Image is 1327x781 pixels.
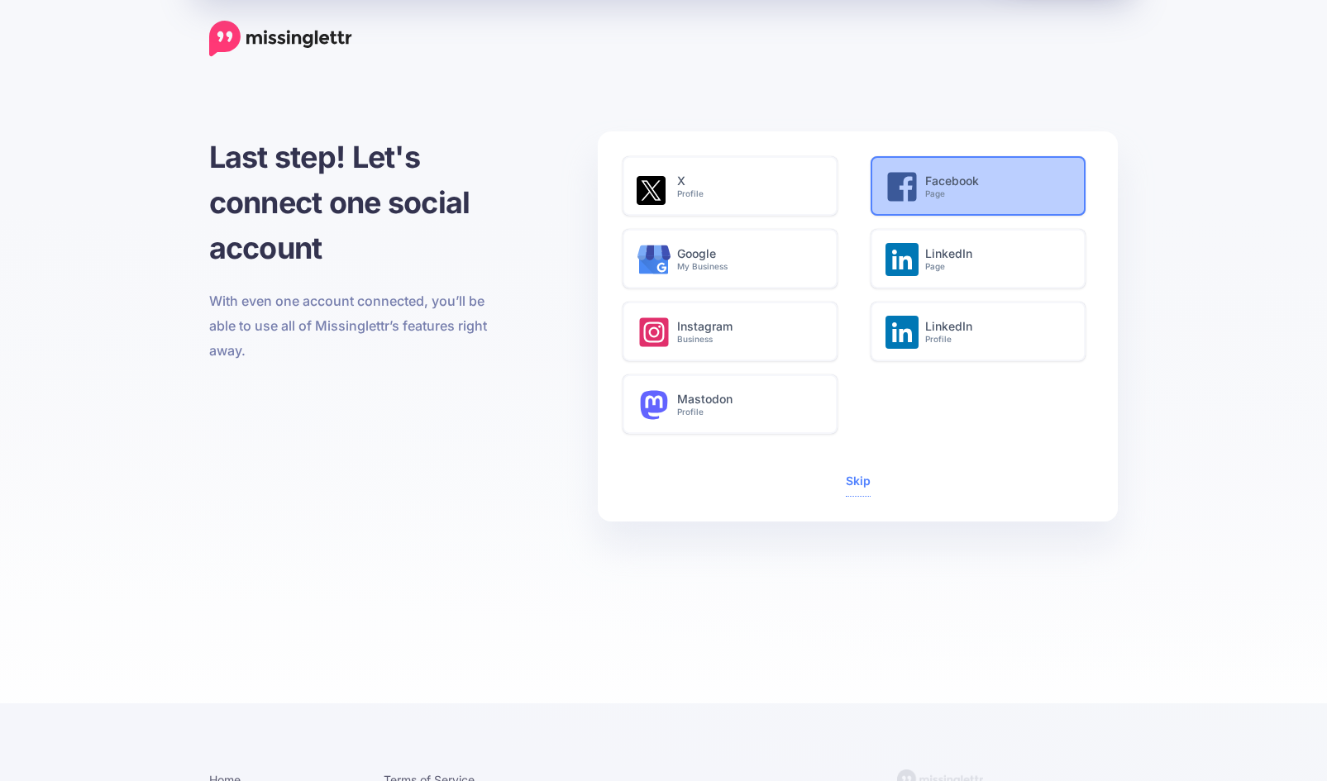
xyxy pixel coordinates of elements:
h6: X [677,174,819,199]
img: twitter-square.png [637,176,666,205]
span: Last step! Let's connect one social account [209,139,470,266]
h6: Facebook [925,174,1067,199]
a: XProfile [623,156,846,216]
a: MastodonProfile [623,374,846,434]
small: Page [925,188,1067,199]
h6: LinkedIn [925,247,1067,272]
h6: Google [677,247,819,272]
h6: Mastodon [677,393,819,417]
a: Home [209,21,352,57]
a: LinkedInPage [871,229,1094,288]
small: Page [925,261,1067,272]
small: Profile [677,407,819,417]
small: My Business [677,261,819,272]
a: InstagramBusiness [623,302,846,361]
small: Business [677,334,819,345]
a: GoogleMy Business [623,229,846,288]
a: LinkedInProfile [871,302,1094,361]
h6: Instagram [677,320,819,345]
img: google-business.svg [637,243,671,276]
a: Skip [846,474,871,488]
a: FacebookPage [871,156,1094,216]
small: Profile [925,334,1067,345]
p: With even one account connected, you’ll be able to use all of Missinglettr’s features right away. [209,288,496,363]
small: Profile [677,188,819,199]
h6: LinkedIn [925,320,1067,345]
